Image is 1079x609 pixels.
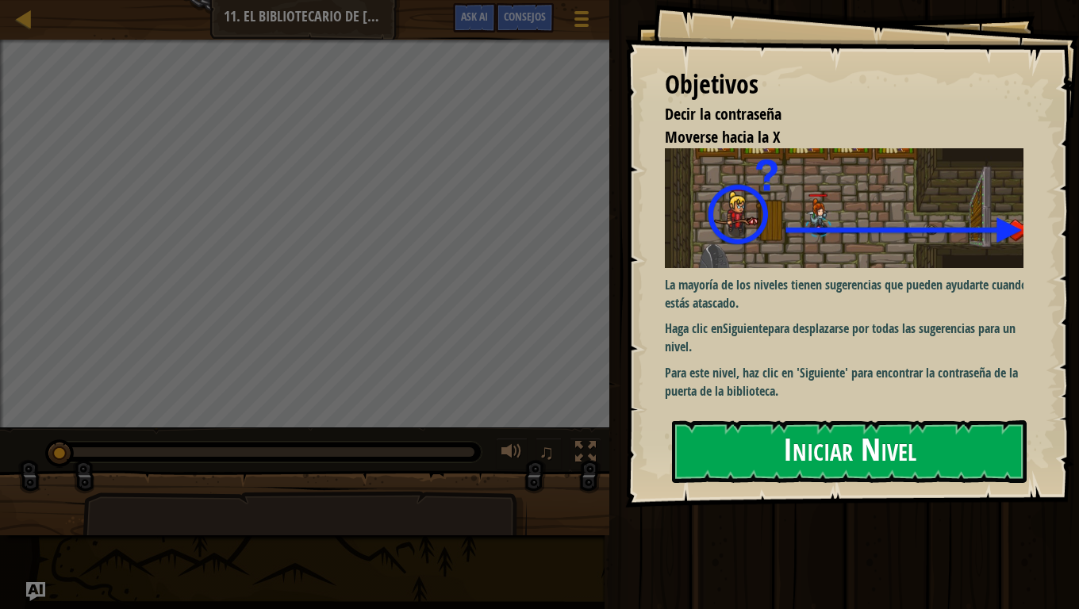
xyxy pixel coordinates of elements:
li: Decir la contraseña [645,103,1019,126]
span: Moverse hacia la X [665,126,780,147]
span: Consejos [504,9,546,24]
span: Ask AI [461,9,488,24]
span: Decir la contraseña [665,103,781,124]
div: Objetivos [665,67,1023,103]
li: Moverse hacia la X [645,126,1019,149]
button: Iniciar Nivel [672,420,1027,483]
button: ♫ [536,438,563,470]
button: Mostrar menú del juego [562,3,601,40]
p: Haga clic en para desplazarse por todas las sugerencias para un nivel. [665,320,1035,356]
img: Kithgard librarian [665,148,1035,268]
p: La mayoría de los niveles tienen sugerencias que pueden ayudarte cuando estás atascado. [665,276,1035,312]
button: Ask AI [453,3,496,33]
button: Ask AI [26,582,45,601]
span: ♫ [539,440,555,464]
button: Alterna pantalla completa. [570,438,601,470]
button: Ajustar volúmen [496,438,528,470]
p: Para este nivel, haz clic en 'Siguiente' para encontrar la contraseña de la puerta de la biblioteca. [665,364,1035,400]
strong: Siguiente [723,320,768,337]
